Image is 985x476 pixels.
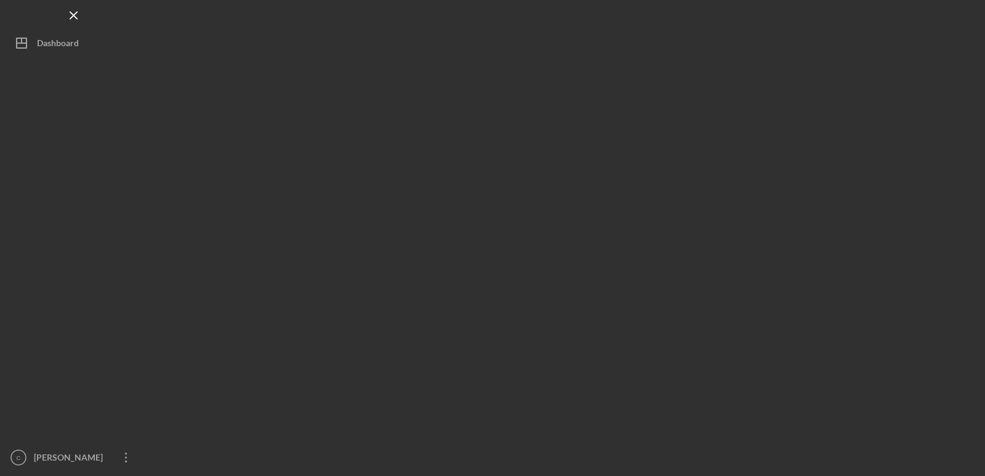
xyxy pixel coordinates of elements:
[31,445,111,473] div: [PERSON_NAME]
[37,31,79,58] div: Dashboard
[6,31,142,55] button: Dashboard
[6,445,142,470] button: C[PERSON_NAME]
[17,454,21,461] text: C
